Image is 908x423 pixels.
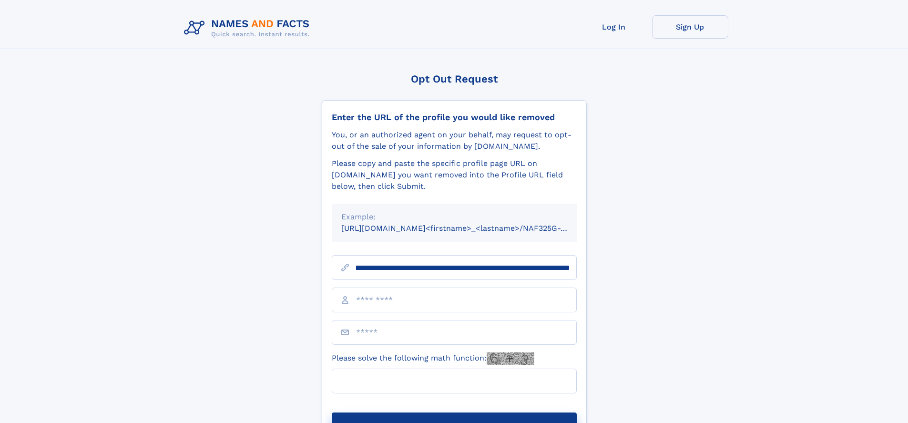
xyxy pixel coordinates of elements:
[322,73,587,85] div: Opt Out Request
[332,112,577,123] div: Enter the URL of the profile you would like removed
[341,224,595,233] small: [URL][DOMAIN_NAME]<firstname>_<lastname>/NAF325G-xxxxxxxx
[652,15,728,39] a: Sign Up
[332,158,577,192] div: Please copy and paste the specific profile page URL on [DOMAIN_NAME] you want removed into the Pr...
[341,211,567,223] div: Example:
[332,129,577,152] div: You, or an authorized agent on your behalf, may request to opt-out of the sale of your informatio...
[180,15,317,41] img: Logo Names and Facts
[576,15,652,39] a: Log In
[332,352,534,365] label: Please solve the following math function:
